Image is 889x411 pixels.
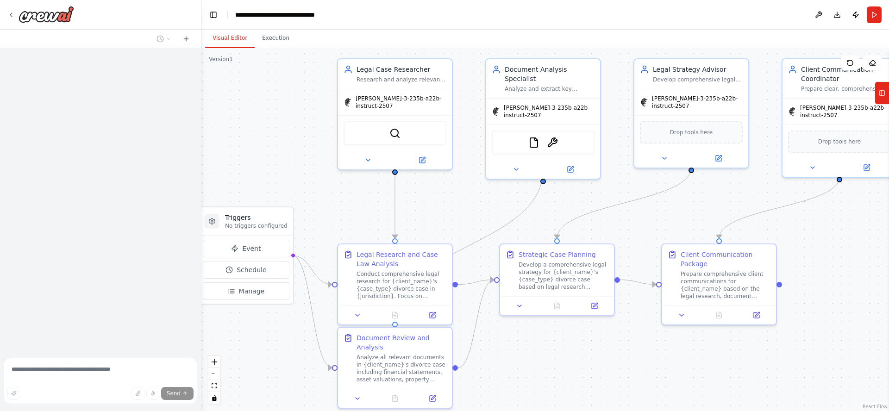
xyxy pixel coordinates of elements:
button: No output available [376,393,415,404]
span: Drop tools here [670,128,713,137]
button: Send [161,387,194,400]
img: SerperDevTool [389,128,401,139]
button: zoom out [208,368,220,380]
button: toggle interactivity [208,392,220,404]
button: Open in side panel [692,153,745,164]
button: Open in side panel [396,155,448,166]
div: Document Analysis Specialist [505,65,595,83]
g: Edge from fc088d07-6210-4b69-8c07-f1a1c71c7a11 to d2878856-efa2-41e5-9df4-f5f5f65bd6ae [552,168,696,238]
div: Develop a comprehensive legal strategy for {client_name}'s {case_type} divorce case based on lega... [519,261,608,291]
div: Strategic Case Planning [519,250,596,259]
div: Legal Research and Case Law AnalysisConduct comprehensive legal research for {client_name}'s {cas... [337,243,453,325]
div: TriggersNo triggers configuredEventScheduleManage [198,206,294,305]
div: Document Analysis SpecialistAnalyze and extract key information from divorce-related documents in... [485,58,601,180]
span: [PERSON_NAME]-3-235b-a22b-instruct-2507 [356,95,446,110]
img: OCRTool [547,137,558,148]
g: Edge from triggers to a22c75ac-2552-4495-a460-21aa03ef3872 [292,251,332,373]
g: Edge from ac5810c2-cf6b-4f82-bba3-f0835f06f833 to d2878856-efa2-41e5-9df4-f5f5f65bd6ae [458,275,494,289]
button: Switch to previous chat [153,33,175,44]
button: Improve this prompt [7,387,20,400]
g: Edge from f79ef1f1-164b-4ecf-896f-d7f43c50b8b0 to a22c75ac-2552-4495-a460-21aa03ef3872 [390,169,548,322]
g: Edge from d2878856-efa2-41e5-9df4-f5f5f65bd6ae to 7ddcbac7-88a7-4149-bdd6-147a0ad1ce71 [620,275,656,289]
div: Conduct comprehensive legal research for {client_name}'s {case_type} divorce case in {jurisdictio... [357,270,446,300]
button: Open in side panel [544,164,596,175]
div: Analyze and extract key information from divorce-related documents including financial records, p... [505,85,595,93]
div: React Flow controls [208,356,220,404]
div: Client Communication Package [681,250,770,268]
div: Develop comprehensive legal strategies for {client_name}'s {case_type} divorce case, incorporatin... [653,76,743,83]
span: [PERSON_NAME]-3-235b-a22b-instruct-2507 [504,104,595,119]
div: Client Communication PackagePrepare comprehensive client communications for {client_name} based o... [661,243,777,325]
button: Open in side panel [578,300,610,311]
button: No output available [376,310,415,321]
button: Visual Editor [205,29,255,48]
g: Edge from triggers to ac5810c2-cf6b-4f82-bba3-f0835f06f833 [292,251,332,289]
button: Open in side panel [740,310,772,321]
div: Legal Strategy AdvisorDevelop comprehensive legal strategies for {client_name}'s {case_type} divo... [633,58,749,168]
button: Open in side panel [416,310,448,321]
div: Legal Case ResearcherResearch and analyze relevant case law, statutes, and legal precedents for {... [337,58,453,170]
button: No output available [538,300,577,311]
p: No triggers configured [225,222,288,230]
div: Legal Strategy Advisor [653,65,743,74]
span: Manage [239,286,265,296]
div: Document Review and AnalysisAnalyze all relevant documents in {client_name}'s divorce case includ... [337,327,453,409]
div: Document Review and Analysis [357,333,446,352]
span: [PERSON_NAME]-3-235b-a22b-instruct-2507 [652,95,743,110]
a: React Flow attribution [863,404,888,409]
span: Event [242,244,261,253]
span: Send [167,390,181,397]
button: Start a new chat [179,33,194,44]
button: Hide left sidebar [207,8,220,21]
button: Click to speak your automation idea [146,387,159,400]
g: Edge from 2c5179e3-c129-47bf-89b3-49d0a06f3be0 to ac5810c2-cf6b-4f82-bba3-f0835f06f833 [390,169,400,238]
button: Schedule [203,261,289,279]
img: FileReadTool [528,137,539,148]
div: Strategic Case PlanningDevelop a comprehensive legal strategy for {client_name}'s {case_type} div... [499,243,615,316]
nav: breadcrumb [235,10,348,19]
button: Manage [203,282,289,300]
g: Edge from a22c75ac-2552-4495-a460-21aa03ef3872 to d2878856-efa2-41e5-9df4-f5f5f65bd6ae [458,275,494,373]
span: Schedule [237,265,266,274]
img: Logo [19,6,74,23]
span: Drop tools here [818,137,861,146]
button: No output available [700,310,739,321]
div: Analyze all relevant documents in {client_name}'s divorce case including financial statements, as... [357,354,446,383]
div: Research and analyze relevant case law, statutes, and legal precedents for {case_type} divorce pr... [357,76,446,83]
div: Prepare comprehensive client communications for {client_name} based on the legal research, docume... [681,270,770,300]
button: Execution [255,29,297,48]
div: Legal Research and Case Law Analysis [357,250,446,268]
button: fit view [208,380,220,392]
g: Edge from 62b6c099-33c6-4dfe-a4fd-7d1f0c40bd39 to 7ddcbac7-88a7-4149-bdd6-147a0ad1ce71 [714,177,844,238]
button: zoom in [208,356,220,368]
div: Version 1 [209,56,233,63]
h3: Triggers [225,213,288,222]
button: Open in side panel [416,393,448,404]
button: Upload files [131,387,144,400]
div: Legal Case Researcher [357,65,446,74]
button: Event [203,240,289,257]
